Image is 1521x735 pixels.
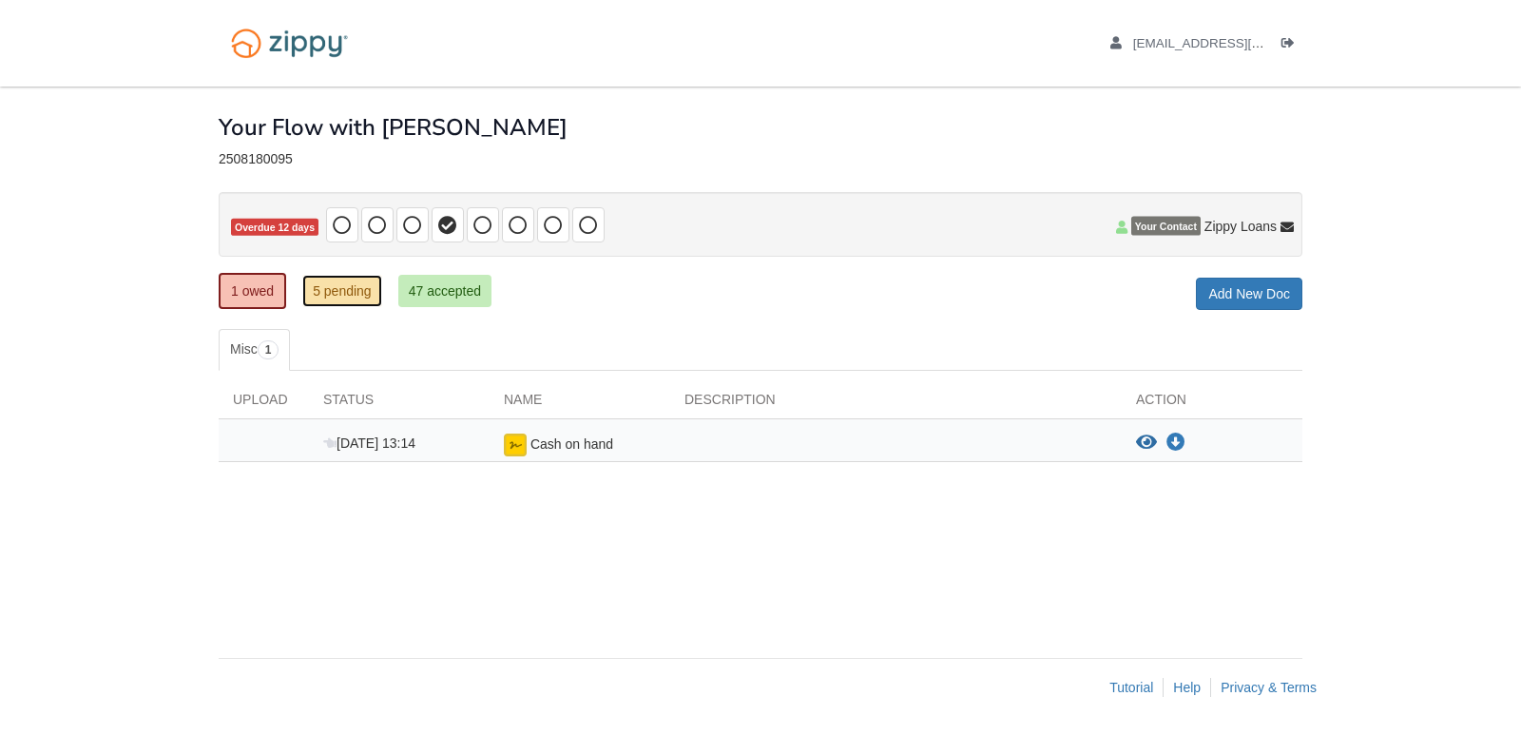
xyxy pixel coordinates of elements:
div: 2508180095 [219,151,1302,167]
a: Tutorial [1109,680,1153,695]
span: [DATE] 13:14 [323,435,415,451]
span: Overdue 12 days [231,219,318,237]
span: adominguez6804@gmail.com [1133,36,1351,50]
div: Status [309,390,490,418]
span: 1 [258,340,279,359]
a: Misc [219,329,290,371]
a: Add New Doc [1196,278,1302,310]
h1: Your Flow with [PERSON_NAME] [219,115,568,140]
div: Name [490,390,670,418]
a: edit profile [1110,36,1351,55]
a: Privacy & Terms [1221,680,1317,695]
a: Log out [1281,36,1302,55]
img: Logo [219,19,360,68]
a: 5 pending [302,275,382,307]
span: Your Contact [1131,217,1201,236]
button: View Cash on hand [1136,434,1157,453]
img: esign [504,434,527,456]
span: Cash on hand [530,436,613,452]
a: Help [1173,680,1201,695]
span: Zippy Loans [1204,217,1277,236]
div: Upload [219,390,309,418]
div: Action [1122,390,1302,418]
div: Description [670,390,1122,418]
a: 47 accepted [398,275,491,307]
a: Download Cash on hand [1166,435,1185,451]
a: 1 owed [219,273,286,309]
